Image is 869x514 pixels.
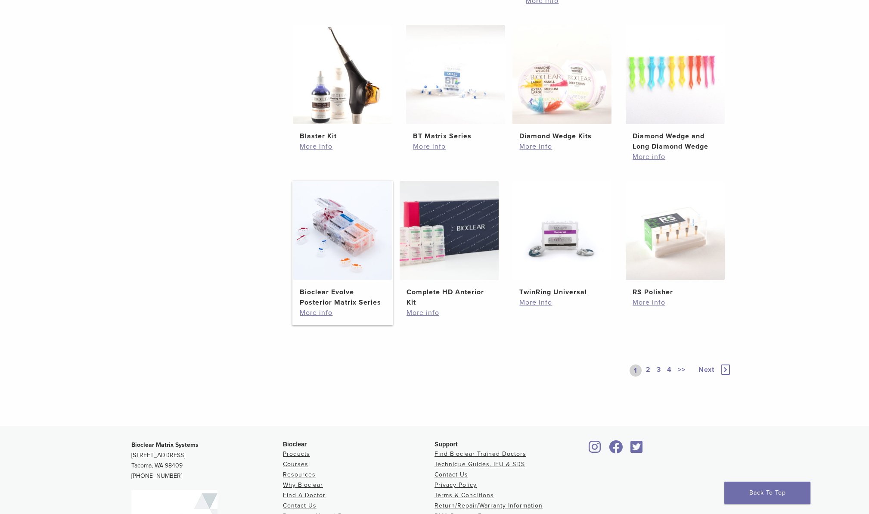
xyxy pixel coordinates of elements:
[606,445,626,454] a: Bioclear
[644,364,652,377] a: 2
[292,181,393,308] a: Bioclear Evolve Posterior Matrix SeriesBioclear Evolve Posterior Matrix Series
[434,471,468,478] a: Contact Us
[434,450,526,458] a: Find Bioclear Trained Doctors
[131,440,283,481] p: [STREET_ADDRESS] Tacoma, WA 98409 [PHONE_NUMBER]
[512,25,611,124] img: Diamond Wedge Kits
[283,461,308,468] a: Courses
[406,25,506,141] a: BT Matrix SeriesBT Matrix Series
[293,25,392,124] img: Blaster Kit
[633,131,718,152] h2: Diamond Wedge and Long Diamond Wedge
[633,152,718,162] a: More info
[519,287,605,297] h2: TwinRing Universal
[625,25,726,152] a: Diamond Wedge and Long Diamond WedgeDiamond Wedge and Long Diamond Wedge
[283,481,323,489] a: Why Bioclear
[626,25,725,124] img: Diamond Wedge and Long Diamond Wedge
[283,441,307,448] span: Bioclear
[300,141,385,152] a: More info
[300,131,385,141] h2: Blaster Kit
[434,441,458,448] span: Support
[413,141,498,152] a: More info
[698,365,714,374] span: Next
[724,482,810,504] a: Back To Top
[665,364,673,377] a: 4
[300,308,385,318] a: More info
[399,181,500,308] a: Complete HD Anterior KitComplete HD Anterior Kit
[512,181,612,297] a: TwinRing UniversalTwinRing Universal
[655,364,663,377] a: 3
[292,25,393,141] a: Blaster KitBlaster Kit
[131,441,199,449] strong: Bioclear Matrix Systems
[407,308,492,318] a: More info
[434,502,543,509] a: Return/Repair/Warranty Information
[519,141,605,152] a: More info
[434,492,494,499] a: Terms & Conditions
[300,287,385,308] h2: Bioclear Evolve Posterior Matrix Series
[630,364,642,377] a: 1
[283,450,310,458] a: Products
[625,181,726,297] a: RS PolisherRS Polisher
[586,445,604,454] a: Bioclear
[434,481,477,489] a: Privacy Policy
[407,287,492,308] h2: Complete HD Anterior Kit
[413,131,498,141] h2: BT Matrix Series
[519,131,605,141] h2: Diamond Wedge Kits
[283,502,317,509] a: Contact Us
[676,364,687,377] a: >>
[627,445,646,454] a: Bioclear
[633,297,718,308] a: More info
[434,461,525,468] a: Technique Guides, IFU & SDS
[293,181,392,280] img: Bioclear Evolve Posterior Matrix Series
[519,297,605,308] a: More info
[633,287,718,297] h2: RS Polisher
[283,471,316,478] a: Resources
[406,25,505,124] img: BT Matrix Series
[283,492,326,499] a: Find A Doctor
[400,181,499,280] img: Complete HD Anterior Kit
[626,181,725,280] img: RS Polisher
[512,25,612,141] a: Diamond Wedge KitsDiamond Wedge Kits
[512,181,611,280] img: TwinRing Universal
